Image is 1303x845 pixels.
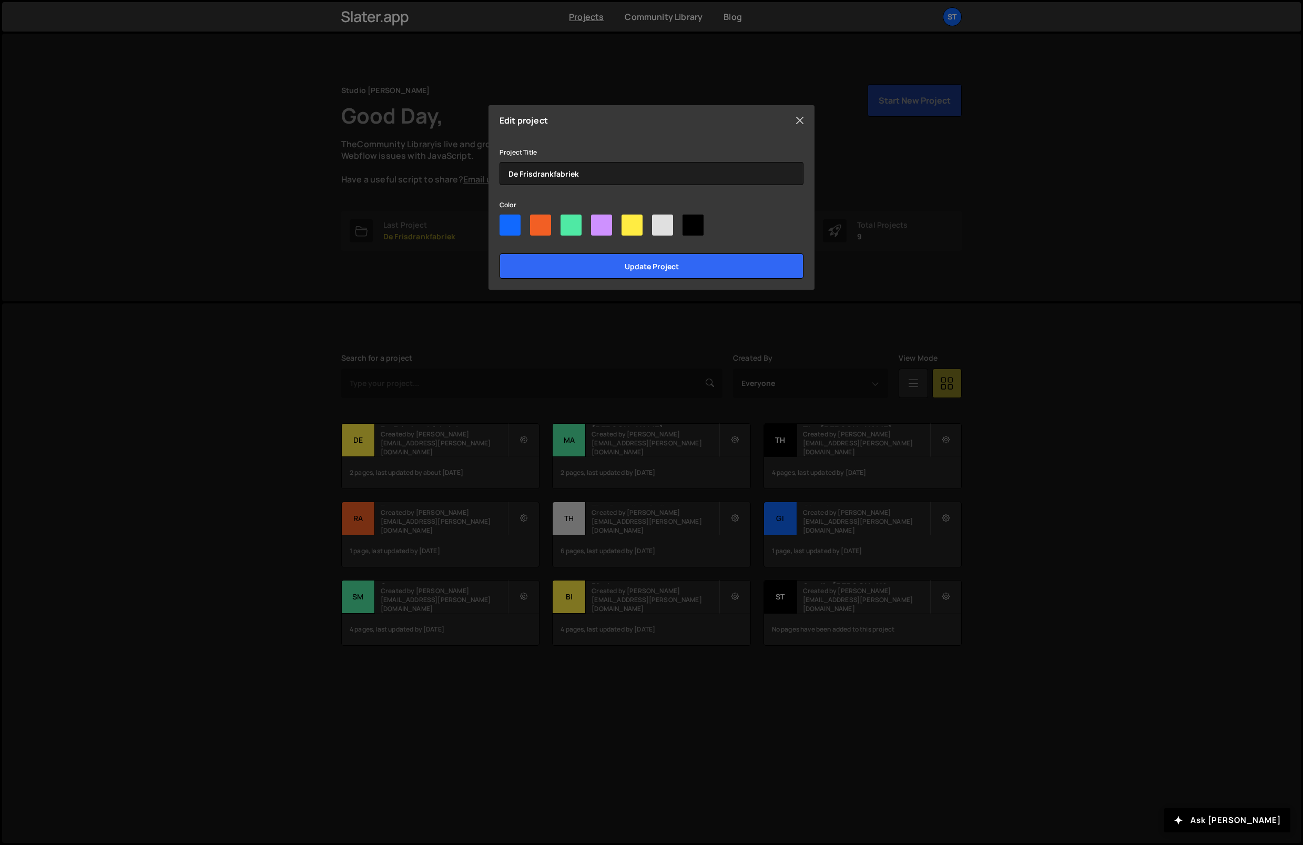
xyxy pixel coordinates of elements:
label: Color [500,200,516,210]
label: Project Title [500,147,537,158]
button: Close [792,113,808,128]
h5: Edit project [500,116,548,125]
button: Ask [PERSON_NAME] [1164,808,1290,832]
input: Update project [500,253,803,279]
input: Project name [500,162,803,185]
